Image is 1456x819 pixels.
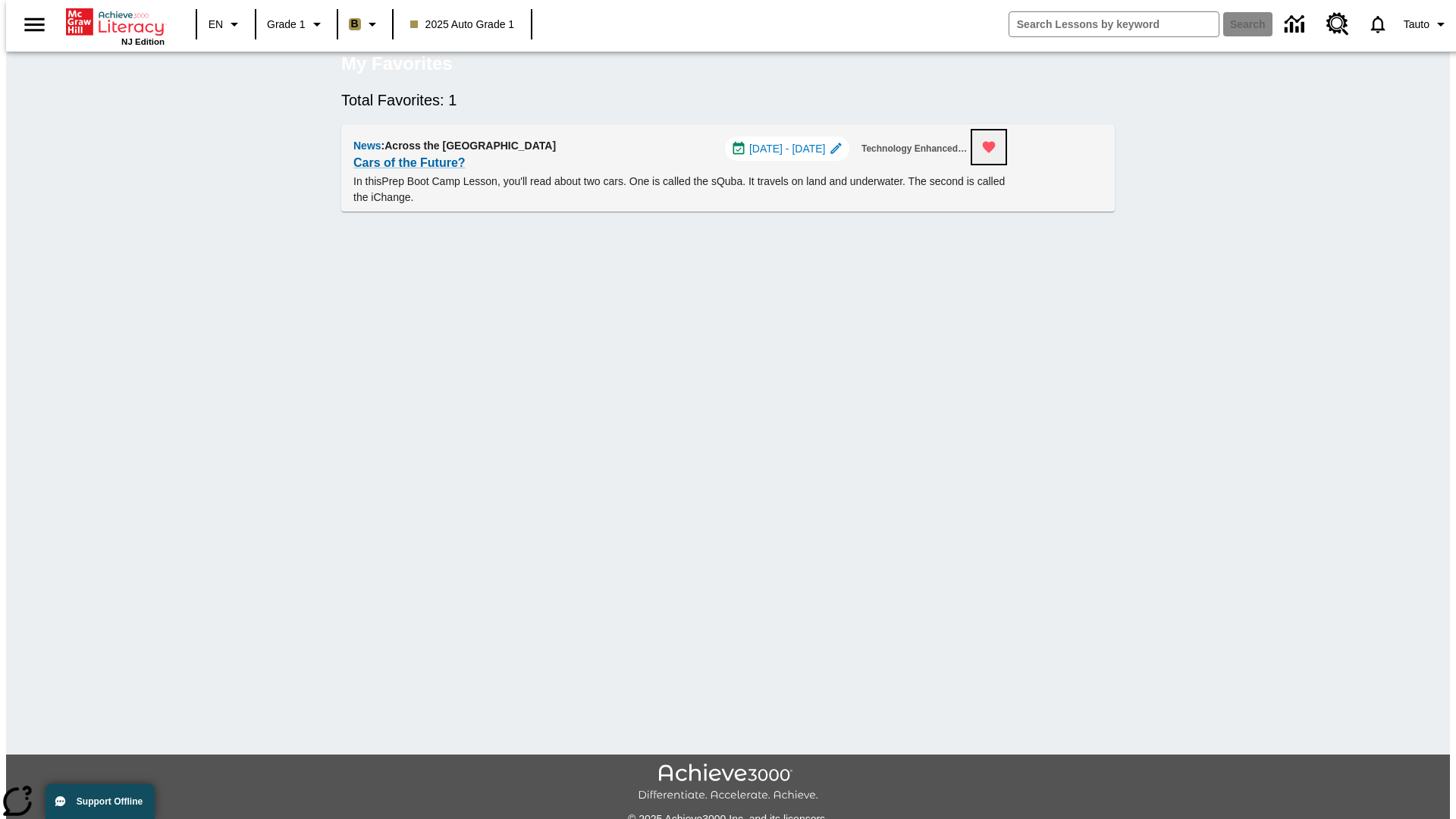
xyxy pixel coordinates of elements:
[855,136,975,162] button: Technology Enhanced Item
[1317,4,1358,45] a: Resource Center, Will open in new tab
[66,5,165,46] div: Home
[353,175,1005,203] testabrev: Prep Boot Camp Lesson, you'll read about two cars. One is called the sQuba. It travels on land an...
[1276,4,1317,45] a: Data Center
[1358,5,1398,44] a: Notifications
[45,784,155,819] button: Support Offline
[972,130,1006,164] button: Remove from Favorites
[410,17,515,33] span: 2025 Auto Grade 1
[1404,17,1429,33] span: Tauto
[341,52,453,76] h5: My Favorites
[725,136,849,161] div: Jul 01 - Aug 01 Choose Dates
[341,88,1115,112] h6: Total Favorites: 1
[261,11,332,38] button: Grade: Grade 1, Select a grade
[638,764,818,802] img: Achieve3000 Differentiate Accelerate Achieve
[381,140,557,152] span: : Across the [GEOGRAPHIC_DATA]
[353,174,1006,206] p: In this
[12,2,57,47] button: Open side menu
[121,37,165,46] span: NJ Edition
[749,141,826,157] span: [DATE] - [DATE]
[351,14,359,33] span: B
[343,11,388,38] button: Boost Class color is light brown. Change class color
[66,7,165,37] a: Home
[267,17,306,33] span: Grade 1
[1398,11,1456,38] button: Profile/Settings
[77,796,143,807] span: Support Offline
[1009,12,1219,36] input: search field
[861,141,969,157] span: Technology Enhanced Item
[209,17,223,33] span: EN
[202,11,250,38] button: Language: EN, Select a language
[353,152,466,174] a: Cars of the Future?
[353,140,381,152] span: News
